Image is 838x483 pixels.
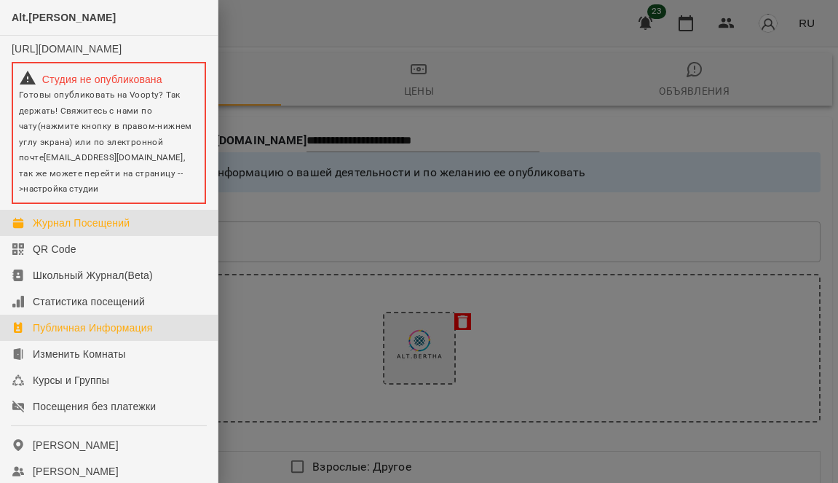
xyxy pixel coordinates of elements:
div: Школьный Журнал(Beta) [33,268,153,283]
span: Готовы опубликовать на Voopty? Так держать! Свяжитесь с нами по чату(нажмите кнопку в правом-нижн... [19,90,192,194]
div: Статистика посещений [33,294,145,309]
a: [URL][DOMAIN_NAME] [12,43,122,55]
div: Студия не опубликована [19,69,199,87]
span: Alt.[PERSON_NAME] [12,12,116,23]
a: [EMAIL_ADDRESS][DOMAIN_NAME] [44,152,183,162]
div: Курсы и Группы [33,373,109,388]
div: Изменить Комнаты [33,347,126,361]
div: QR Code [33,242,76,256]
a: настройка студии [23,184,98,194]
div: Публичная Информация [33,321,153,335]
div: [PERSON_NAME] [33,438,119,452]
div: [PERSON_NAME] [33,464,119,479]
div: Журнал Посещений [33,216,130,230]
div: Посещения без платежки [33,399,156,414]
